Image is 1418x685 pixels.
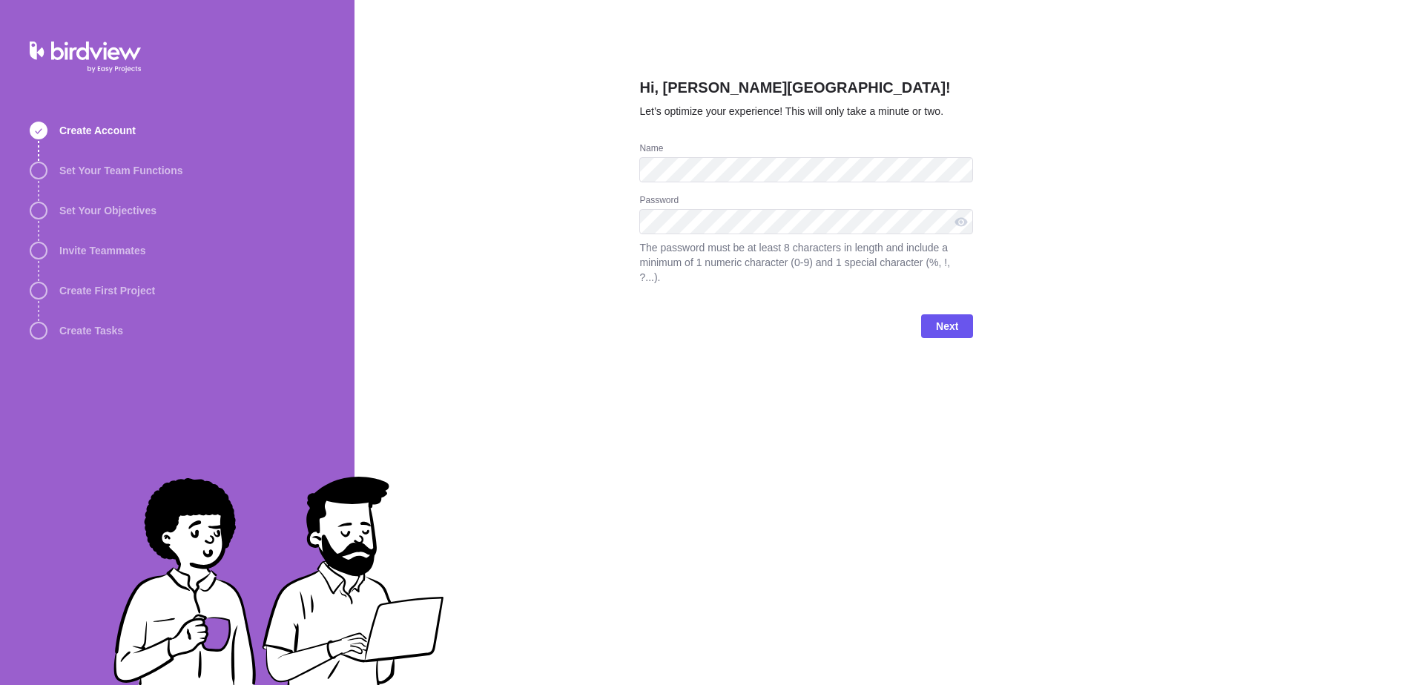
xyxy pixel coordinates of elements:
span: Create Account [59,123,136,138]
span: The password must be at least 8 characters in length and include a minimum of 1 numeric character... [639,240,973,285]
span: Create Tasks [59,323,123,338]
span: Set Your Objectives [59,203,156,218]
div: Name [639,142,973,157]
div: Password [639,194,973,209]
span: Set Your Team Functions [59,163,182,178]
span: Let’s optimize your experience! This will only take a minute or two. [639,105,943,117]
span: Next [936,317,958,335]
span: Create First Project [59,283,155,298]
span: Invite Teammates [59,243,145,258]
h2: Hi, [PERSON_NAME][GEOGRAPHIC_DATA]! [639,77,973,104]
span: Next [921,314,973,338]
